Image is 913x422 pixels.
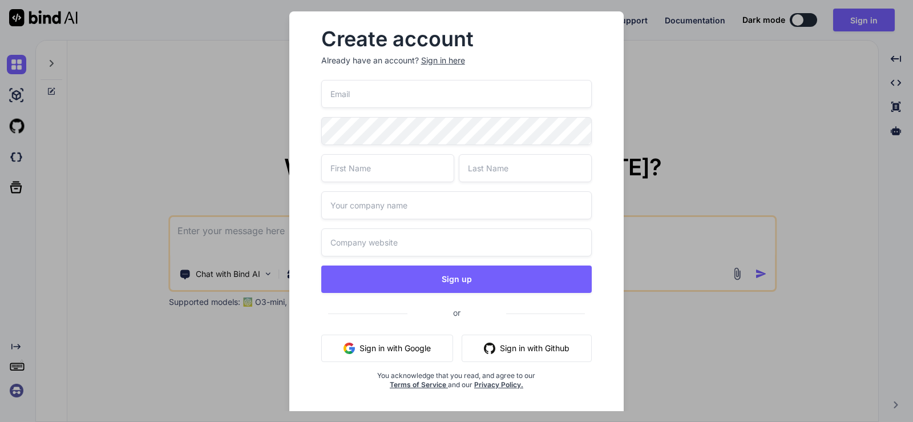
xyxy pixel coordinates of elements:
[366,371,547,417] div: You acknowledge that you read, and agree to our and our
[462,335,592,362] button: Sign in with Github
[321,191,592,219] input: Your company name
[407,299,506,327] span: or
[421,55,465,66] div: Sign in here
[321,55,592,66] p: Already have an account?
[474,380,523,389] a: Privacy Policy.
[321,30,592,48] h2: Create account
[484,343,495,354] img: github
[321,154,454,182] input: First Name
[390,380,448,389] a: Terms of Service
[321,266,592,293] button: Sign up
[321,80,592,108] input: Email
[321,228,592,256] input: Company website
[344,343,355,354] img: google
[321,335,453,362] button: Sign in with Google
[459,154,592,182] input: Last Name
